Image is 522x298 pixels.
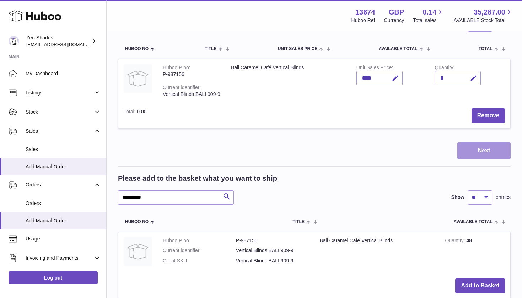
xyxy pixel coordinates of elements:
[472,108,505,123] button: Remove
[226,59,351,103] td: Bali Caramel Café Vertical Blinds
[163,258,236,264] dt: Client SKU
[26,34,90,48] div: Zen Shades
[26,181,93,188] span: Orders
[384,17,404,24] div: Currency
[496,194,511,201] span: entries
[355,7,375,17] strong: 13674
[26,217,101,224] span: Add Manual Order
[9,271,98,284] a: Log out
[479,47,493,51] span: Total
[9,36,19,47] img: hristo@zenshades.co.uk
[26,128,93,135] span: Sales
[378,47,417,51] span: AVAILABLE Total
[137,109,146,114] span: 0.00
[236,237,309,244] dd: P-987156
[118,174,277,183] h2: Please add to the basket what you want to ship
[351,17,375,24] div: Huboo Ref
[457,142,511,159] button: Next
[26,70,101,77] span: My Dashboard
[26,109,93,115] span: Stock
[236,258,309,264] dd: Vertical Blinds BALI 909-9
[451,194,464,201] label: Show
[413,7,445,24] a: 0.14 Total sales
[454,220,493,224] span: AVAILABLE Total
[26,163,101,170] span: Add Manual Order
[389,7,404,17] strong: GBP
[163,65,190,72] div: Huboo P no
[435,65,454,72] label: Quantity
[474,7,505,17] span: 35,287.00
[26,90,93,96] span: Listings
[440,232,510,273] td: 48
[413,17,445,24] span: Total sales
[453,17,513,24] span: AVAILABLE Stock Total
[125,220,149,224] span: Huboo no
[423,7,437,17] span: 0.14
[445,238,466,245] strong: Quantity
[163,85,201,92] div: Current identifier
[26,255,93,261] span: Invoicing and Payments
[205,47,216,51] span: Title
[26,146,101,153] span: Sales
[455,278,505,293] button: Add to Basket
[124,237,152,266] img: Bali Caramel Café Vertical Blinds
[278,47,317,51] span: Unit Sales Price
[26,235,101,242] span: Usage
[236,247,309,254] dd: Vertical Blinds BALI 909-9
[124,109,137,116] label: Total
[453,7,513,24] a: 35,287.00 AVAILABLE Stock Total
[163,71,220,78] div: P-987156
[124,64,152,93] img: Bali Caramel Café Vertical Blinds
[163,91,220,98] div: Vertical Blinds BALI 909-9
[163,237,236,244] dt: Huboo P no
[26,42,104,47] span: [EMAIL_ADDRESS][DOMAIN_NAME]
[293,220,305,224] span: Title
[163,247,236,254] dt: Current identifier
[314,232,440,273] td: Bali Caramel Café Vertical Blinds
[356,65,393,72] label: Unit Sales Price
[26,200,101,207] span: Orders
[125,47,149,51] span: Huboo no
